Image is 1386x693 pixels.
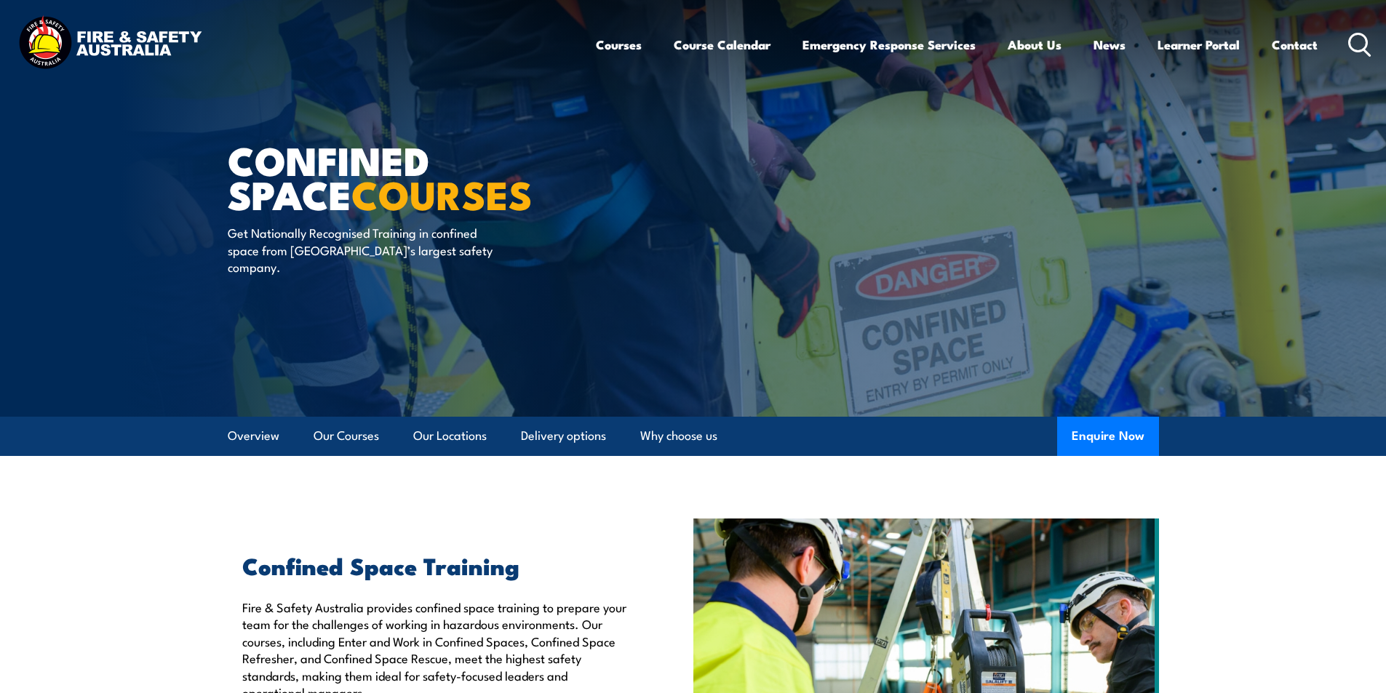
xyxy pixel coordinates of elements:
p: Get Nationally Recognised Training in confined space from [GEOGRAPHIC_DATA]’s largest safety comp... [228,224,493,275]
h1: Confined Space [228,143,587,210]
strong: COURSES [351,163,533,223]
a: About Us [1008,25,1062,64]
a: Learner Portal [1158,25,1240,64]
h2: Confined Space Training [242,555,626,575]
button: Enquire Now [1057,417,1159,456]
a: Courses [596,25,642,64]
a: Our Locations [413,417,487,455]
a: Delivery options [521,417,606,455]
a: Our Courses [314,417,379,455]
a: Contact [1272,25,1318,64]
a: Emergency Response Services [802,25,976,64]
a: Course Calendar [674,25,770,64]
a: Overview [228,417,279,455]
a: Why choose us [640,417,717,455]
a: News [1094,25,1126,64]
